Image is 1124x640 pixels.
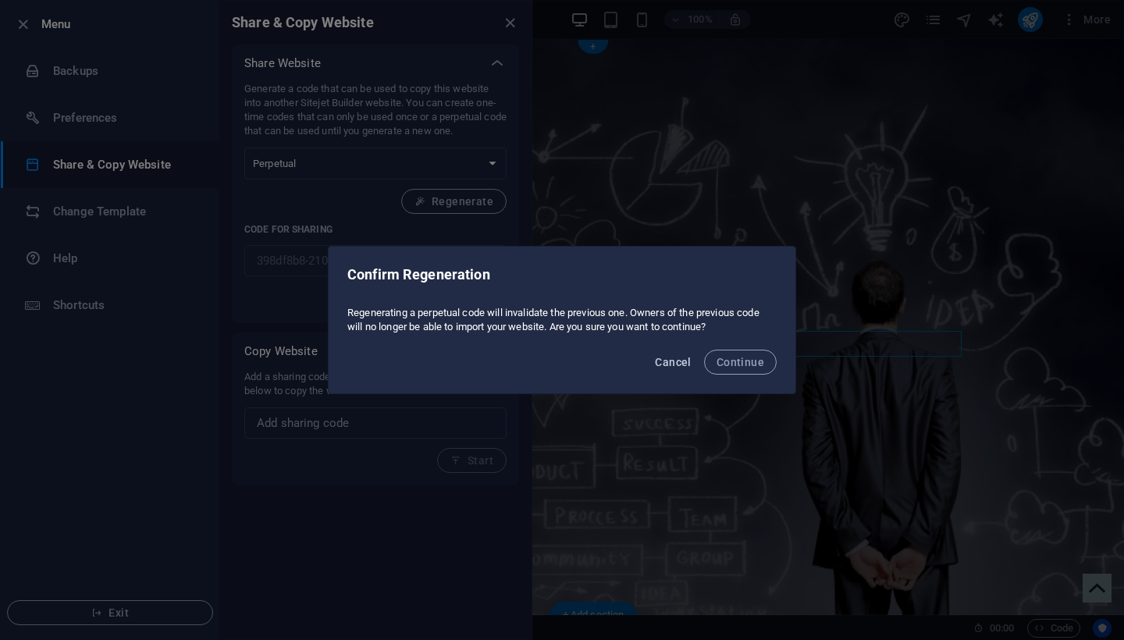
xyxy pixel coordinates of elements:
[36,518,45,528] button: 7
[36,458,45,468] button: 4
[36,398,45,407] button: 1
[347,265,777,284] h2: Confirm Regeneration
[717,356,764,368] span: Continue
[36,558,45,567] button: 9
[655,356,691,368] span: Cancel
[36,538,45,547] button: 8
[329,300,795,340] div: Regenerating a perpetual code will invalidate the previous one. Owners of the previous code will ...
[36,478,45,487] button: 5
[36,418,45,428] button: 2
[649,350,697,375] button: Cancel
[704,350,777,375] button: Continue
[36,438,45,447] button: 3
[36,498,45,507] button: 6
